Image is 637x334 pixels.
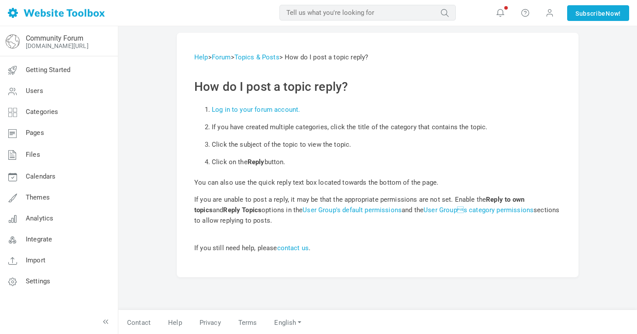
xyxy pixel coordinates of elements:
[26,277,50,285] span: Settings
[118,315,159,331] a: Contact
[26,108,59,116] span: Categories
[26,235,52,243] span: Integrate
[26,214,53,222] span: Analytics
[230,315,266,331] a: Terms
[194,53,368,61] span: > > > How do I post a topic reply?
[194,177,561,188] p: You can also use the quick reply text box located towards the bottom of the page.
[194,53,208,61] a: Help
[424,206,534,214] a: User Groups category permissions
[26,151,40,158] span: Files
[26,34,83,42] a: Community Forum
[248,158,265,166] b: Reply
[212,106,300,114] a: Log in to your forum account.
[274,319,296,327] span: English
[567,5,629,21] a: SubscribeNow!
[26,256,45,264] span: Import
[6,34,20,48] img: globe-icon.png
[303,206,402,214] a: User Group's default permissions
[212,136,561,153] li: Click the subject of the topic to view the topic.
[212,118,561,136] li: If you have created multiple categories, click the title of the category that contains the topic.
[26,42,89,49] a: [DOMAIN_NAME][URL]
[194,232,561,253] p: If you still need help, please .
[606,9,621,18] span: Now!
[279,5,456,21] input: Tell us what you're looking for
[277,244,309,252] a: contact us
[194,194,561,226] p: If you are unable to post a reply, it may be that the appropriate permissions are not set. Enable...
[26,129,44,137] span: Pages
[26,193,50,201] span: Themes
[223,206,262,214] b: Reply Topics
[212,153,561,171] li: Click on the button.
[191,315,230,331] a: Privacy
[212,53,231,61] a: Forum
[194,79,561,94] h2: How do I post a topic reply?
[26,87,43,95] span: Users
[26,172,55,180] span: Calendars
[159,315,191,331] a: Help
[26,66,70,74] span: Getting Started
[194,196,524,214] b: Reply to own topics
[234,53,279,61] a: Topics & Posts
